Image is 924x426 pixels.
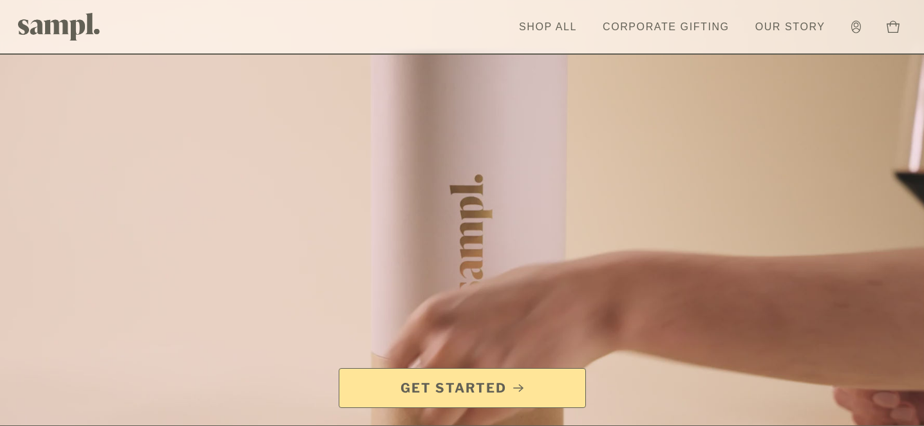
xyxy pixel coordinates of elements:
[513,13,583,41] a: Shop All
[749,13,832,41] a: Our Story
[596,13,736,41] a: Corporate Gifting
[401,379,507,397] span: Get Started
[18,13,100,41] img: Sampl logo
[339,368,586,408] a: Get Started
